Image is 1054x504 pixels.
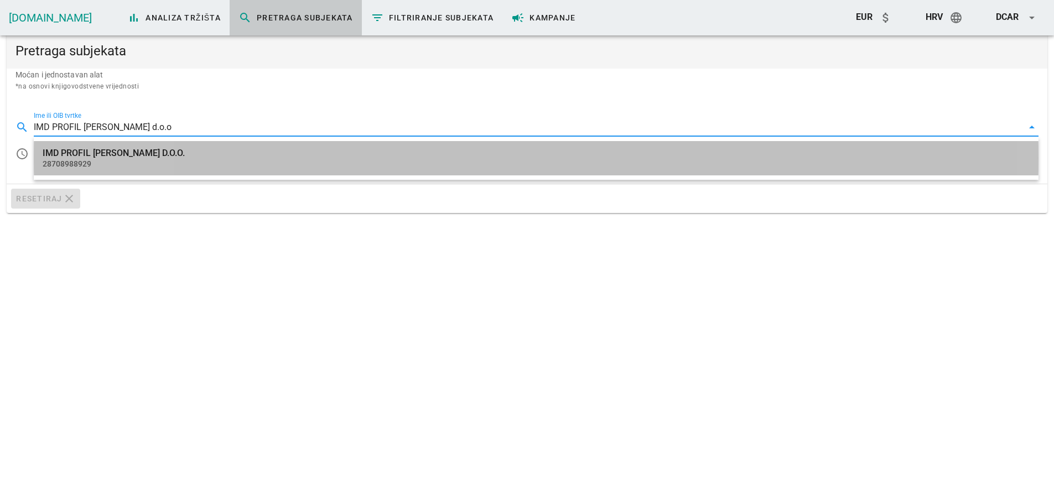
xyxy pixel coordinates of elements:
span: hrv [926,12,943,22]
input: Počnite upisivati za pretragu [34,118,1023,136]
span: EUR [856,12,873,22]
div: 28708988929 [43,159,1030,169]
a: [DOMAIN_NAME] [9,11,92,24]
i: filter_list [371,11,384,24]
span: Kampanje [511,11,575,24]
i: language [949,11,963,24]
div: Pretraga subjekata [7,33,1047,69]
i: arrow_drop_down [1025,121,1039,134]
i: search [15,121,29,134]
i: arrow_drop_down [1025,11,1039,24]
i: attach_money [879,11,892,24]
i: campaign [511,11,525,24]
span: Filtriranje subjekata [371,11,494,24]
span: Pretraga subjekata [238,11,353,24]
span: dcar [996,12,1019,22]
div: IMD PROFIL [PERSON_NAME] D.O.O. [43,148,1030,158]
span: Analiza tržišta [127,11,221,24]
div: Moćan i jednostavan alat [7,69,1047,101]
label: Ime ili OIB tvrtke [34,112,81,120]
i: bar_chart [127,11,141,24]
i: search [238,11,252,24]
i: access_time [15,147,29,160]
div: *na osnovi knjigovodstvene vrijednosti [15,81,1039,92]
